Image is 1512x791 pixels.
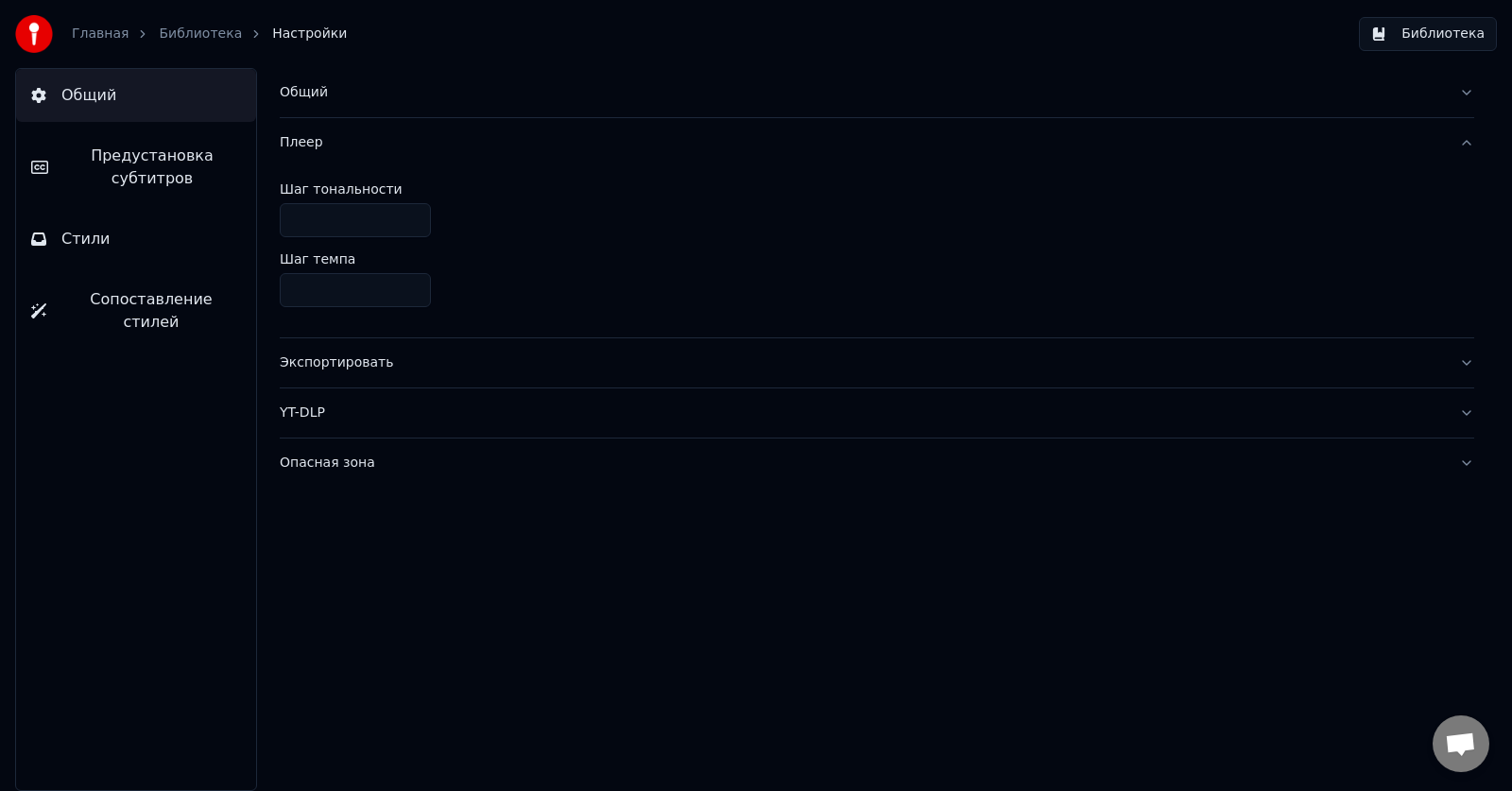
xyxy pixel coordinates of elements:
[72,25,347,43] nav: breadcrumb
[1359,17,1497,51] button: Библиотека
[280,83,1444,102] div: Общий
[15,15,53,53] img: youka
[280,182,403,196] label: Шаг тональности
[61,84,116,107] span: Общий
[159,25,242,43] a: Библиотека
[61,228,111,250] span: Стили
[280,252,355,266] label: Шаг темпа
[280,353,1444,372] div: Экспортировать
[280,68,1474,117] button: Общий
[280,118,1474,167] button: Плеер
[16,213,256,266] button: Стили
[280,133,1444,152] div: Плеер
[280,338,1474,387] button: Экспортировать
[16,129,256,205] button: Предустановка субтитров
[280,454,1444,473] div: Опасная зона
[61,288,241,334] span: Сопоставление стилей
[16,69,256,122] button: Общий
[63,145,241,190] span: Предустановка субтитров
[280,404,1444,422] div: YT-DLP
[280,438,1474,488] button: Опасная зона
[72,25,129,43] a: Главная
[272,25,347,43] span: Настройки
[1433,715,1489,772] div: Открытый чат
[16,273,256,349] button: Сопоставление стилей
[280,167,1474,337] div: Плеер
[280,388,1474,438] button: YT-DLP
